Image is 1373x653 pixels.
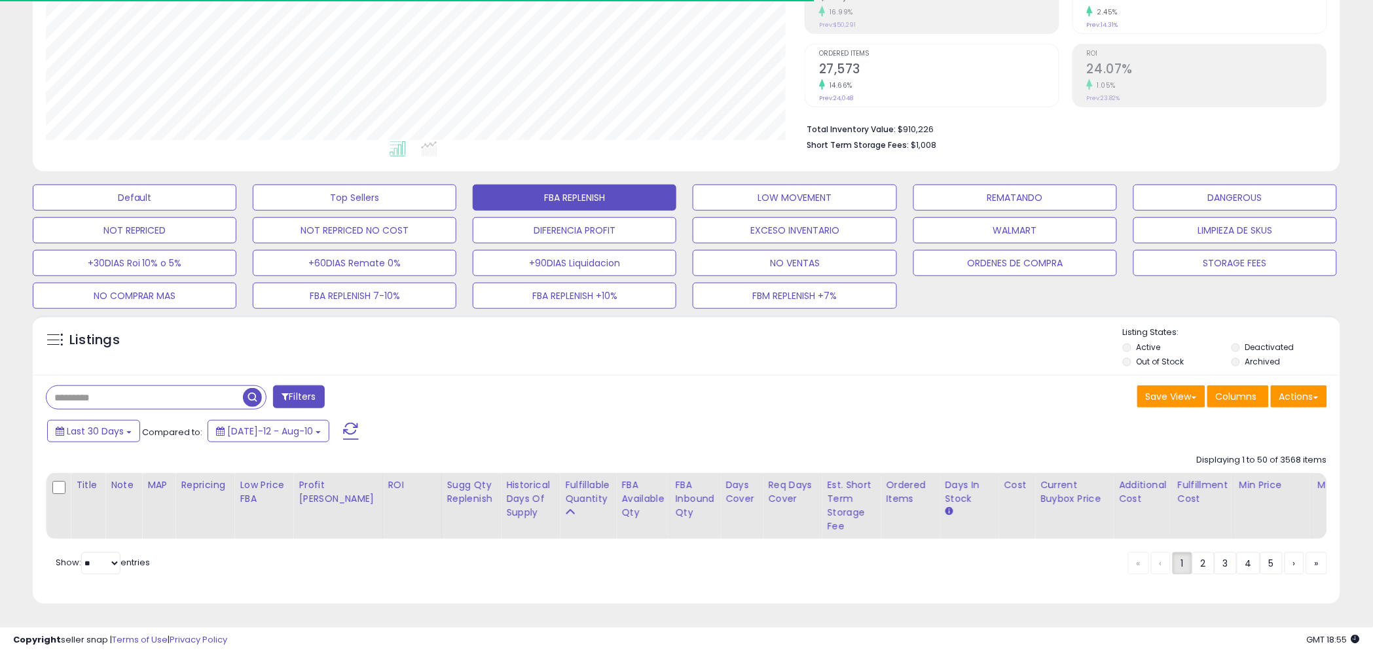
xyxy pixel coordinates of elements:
div: Profit [PERSON_NAME] [299,478,376,506]
button: [DATE]-12 - Aug-10 [208,420,329,442]
small: 1.05% [1093,80,1116,90]
span: Ordered Items [819,50,1059,58]
label: Deactivated [1245,342,1294,353]
button: NO COMPRAR MAS [33,283,236,309]
div: seller snap | | [13,634,227,646]
h5: Listings [69,331,120,349]
a: 5 [1260,552,1283,574]
div: Fulfillment Cost [1178,478,1228,506]
div: ROI [388,478,436,492]
span: Last 30 Days [67,425,124,438]
div: Days In Stock [945,478,993,506]
button: +90DIAS Liquidacion [473,250,676,276]
b: Total Inventory Value: [807,124,896,135]
small: Prev: 14.31% [1087,21,1118,29]
button: LIMPIEZA DE SKUS [1133,217,1337,243]
button: WALMART [913,217,1117,243]
div: Title [76,478,100,492]
button: NOT REPRICED NO COST [253,217,456,243]
li: $910,226 [807,120,1317,136]
button: +60DIAS Remate 0% [253,250,456,276]
small: Days In Stock. [945,506,953,518]
div: Note [111,478,136,492]
div: Current Buybox Price [1040,478,1108,506]
span: ROI [1087,50,1327,58]
small: Prev: 23.82% [1087,94,1120,102]
button: FBA REPLENISH [473,185,676,211]
div: Additional Cost [1119,478,1167,506]
p: Listing States: [1123,326,1340,339]
div: Min Price [1239,478,1307,492]
button: Default [33,185,236,211]
div: FBA inbound Qty [676,478,715,520]
div: Cost [1004,478,1029,492]
strong: Copyright [13,633,61,646]
button: STORAGE FEES [1133,250,1337,276]
span: 2025-09-12 18:55 GMT [1307,633,1360,646]
a: 4 [1237,552,1260,574]
button: Top Sellers [253,185,456,211]
th: Please note that this number is a calculation based on your required days of coverage and your ve... [441,473,501,539]
small: 16.99% [825,7,853,17]
div: Est. Short Term Storage Fee [827,478,875,533]
button: NO VENTAS [693,250,896,276]
a: 3 [1215,552,1237,574]
small: Prev: 24,048 [819,94,853,102]
div: Displaying 1 to 50 of 3568 items [1197,454,1327,467]
div: Req Days Cover [768,478,816,506]
button: Filters [273,385,324,408]
button: +30DIAS Roi 10% o 5% [33,250,236,276]
span: [DATE]-12 - Aug-10 [227,425,313,438]
small: Prev: $50,291 [819,21,856,29]
span: Compared to: [142,426,202,438]
span: » [1315,557,1319,570]
h2: 27,573 [819,62,1059,79]
button: FBM REPLENISH +7% [693,283,896,309]
span: › [1293,557,1296,570]
div: Low Price FBA [240,478,287,506]
span: Columns [1216,390,1257,403]
span: $1,008 [911,139,936,151]
b: Short Term Storage Fees: [807,139,909,150]
div: Fulfillable Quantity [565,478,610,506]
a: Privacy Policy [170,633,227,646]
div: Sugg Qty Replenish [447,478,496,506]
div: MAP [147,478,170,492]
button: EXCESO INVENTARIO [693,217,896,243]
small: 14.66% [825,80,852,90]
button: Save View [1137,385,1205,408]
div: Ordered Items [886,478,934,506]
button: NOT REPRICED [33,217,236,243]
label: Archived [1245,356,1281,367]
button: Actions [1271,385,1327,408]
a: 2 [1192,552,1215,574]
div: Days Cover [725,478,757,506]
button: DANGEROUS [1133,185,1337,211]
button: FBA REPLENISH 7-10% [253,283,456,309]
span: Show: entries [56,556,150,569]
div: Historical Days Of Supply [506,478,554,520]
label: Out of Stock [1137,356,1184,367]
small: 2.45% [1093,7,1118,17]
a: 1 [1173,552,1192,574]
button: ORDENES DE COMPRA [913,250,1117,276]
button: DIFERENCIA PROFIT [473,217,676,243]
a: Terms of Use [112,633,168,646]
button: Columns [1207,385,1269,408]
button: Last 30 Days [47,420,140,442]
label: Active [1137,342,1161,353]
button: LOW MOVEMENT [693,185,896,211]
button: REMATANDO [913,185,1117,211]
div: Repricing [181,478,229,492]
h2: 24.07% [1087,62,1327,79]
button: FBA REPLENISH +10% [473,283,676,309]
div: FBA Available Qty [621,478,664,520]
